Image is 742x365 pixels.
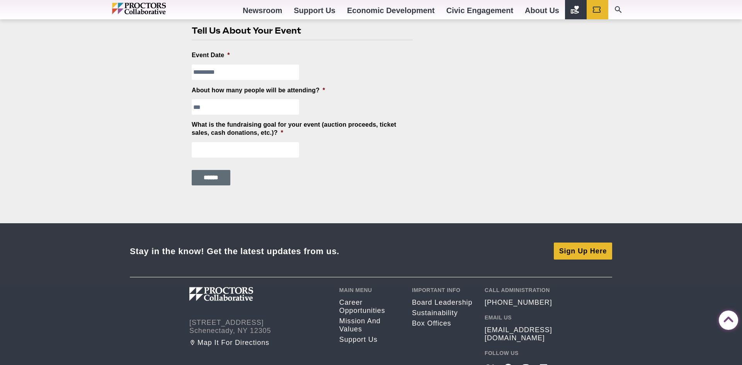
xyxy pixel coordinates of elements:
[485,299,552,307] a: [PHONE_NUMBER]
[192,51,230,59] label: Event Date
[412,319,473,328] a: Box Offices
[189,339,328,347] a: Map it for directions
[339,287,400,293] h2: Main Menu
[485,350,553,356] h2: Follow Us
[189,287,294,301] img: Proctors logo
[189,319,328,335] address: [STREET_ADDRESS] Schenectady, NY 12305
[554,243,612,260] a: Sign Up Here
[112,3,199,14] img: Proctors logo
[485,287,553,293] h2: Call Administration
[192,121,413,137] label: What is the fundraising goal for your event (auction proceeds, ticket sales, cash donations, etc.)?
[412,287,473,293] h2: Important Info
[339,299,400,315] a: Career opportunities
[412,309,473,317] a: Sustainability
[485,314,553,321] h2: Email Us
[130,246,339,256] div: Stay in the know! Get the latest updates from us.
[339,317,400,333] a: Mission and Values
[719,311,734,326] a: Back to Top
[192,25,407,37] h2: Tell Us About Your Event
[339,336,400,344] a: Support Us
[485,326,553,342] a: [EMAIL_ADDRESS][DOMAIN_NAME]
[412,299,473,307] a: Board Leadership
[192,87,325,95] label: About how many people will be attending?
